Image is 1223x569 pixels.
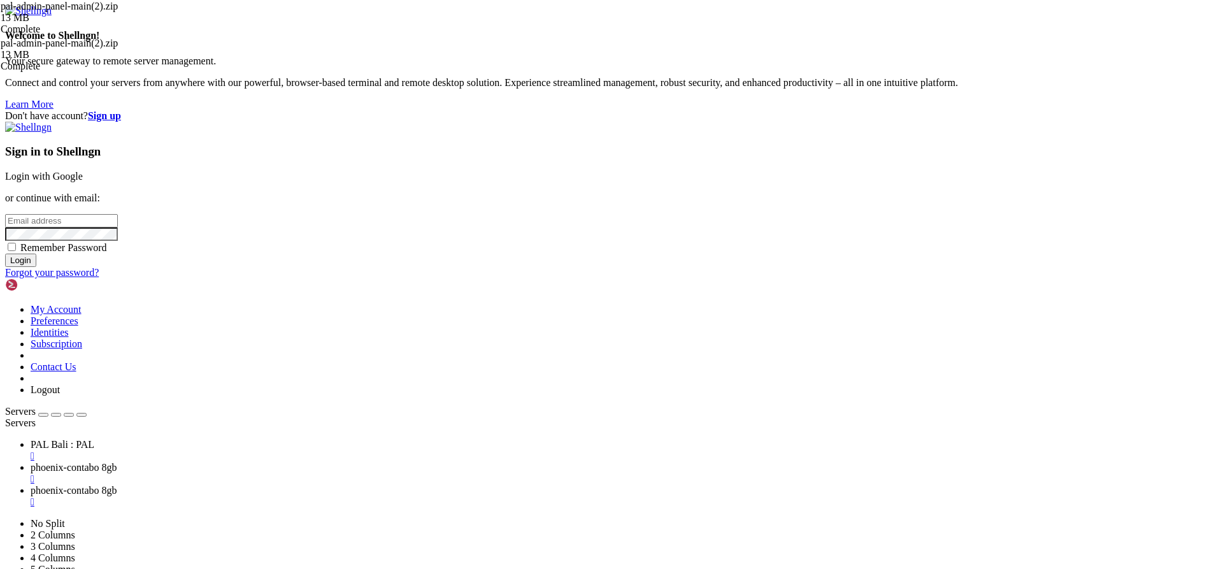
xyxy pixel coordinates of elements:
[1,49,128,61] div: 13 MB
[1,61,128,72] div: Complete
[1,38,118,48] span: pal-admin-panel-main(2).zip
[1,24,128,35] div: Complete
[1,1,128,24] span: pal-admin-panel-main(2).zip
[1,38,128,61] span: pal-admin-panel-main(2).zip
[1,12,128,24] div: 13 MB
[1,1,118,11] span: pal-admin-panel-main(2).zip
